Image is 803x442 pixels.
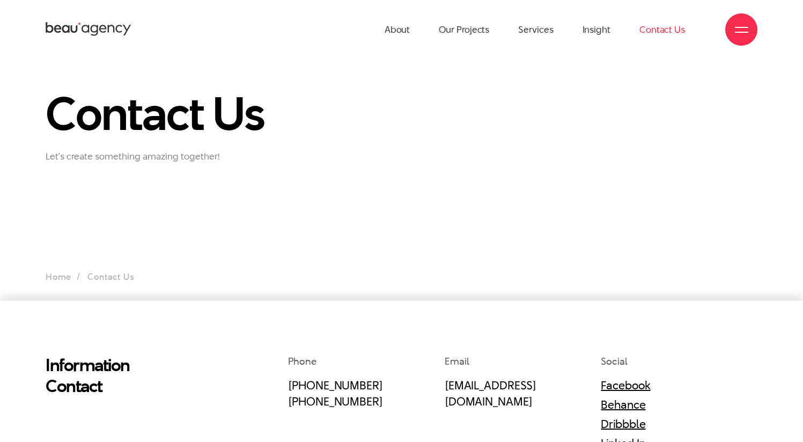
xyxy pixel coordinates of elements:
a: [PHONE_NUMBER] [288,377,382,393]
a: Behance [601,396,645,412]
h2: Information Contact [46,354,211,396]
span: Phone [288,354,316,368]
a: [PHONE_NUMBER] [288,393,382,409]
a: Home [46,271,71,283]
a: Dribbble [601,416,645,432]
h1: Contact Us [46,89,272,138]
span: Social [601,354,627,368]
a: Facebook [601,377,650,393]
span: Email [445,354,469,368]
a: [EMAIL_ADDRESS][DOMAIN_NAME] [445,377,536,409]
p: Let's create something amazing together! [46,151,272,162]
